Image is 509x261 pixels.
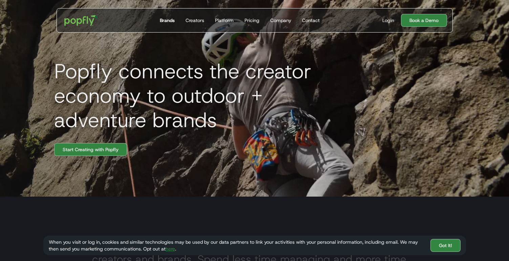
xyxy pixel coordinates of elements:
[49,239,425,252] div: When you visit or log in, cookies and similar technologies may be used by our data partners to li...
[401,14,447,27] a: Book a Demo
[215,17,234,24] div: Platform
[60,10,103,31] a: home
[54,143,127,156] a: Start Creating with Popfly
[382,17,394,24] div: Login
[160,17,175,24] div: Brands
[299,8,322,32] a: Contact
[270,17,291,24] div: Company
[183,8,207,32] a: Creators
[245,17,259,24] div: Pricing
[380,17,397,24] a: Login
[49,59,354,132] h1: Popfly connects the creator economy to outdoor + adventure brands
[242,8,262,32] a: Pricing
[268,8,294,32] a: Company
[430,239,461,252] a: Got It!
[186,17,204,24] div: Creators
[302,17,320,24] div: Contact
[212,8,236,32] a: Platform
[166,246,175,252] a: here
[157,8,177,32] a: Brands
